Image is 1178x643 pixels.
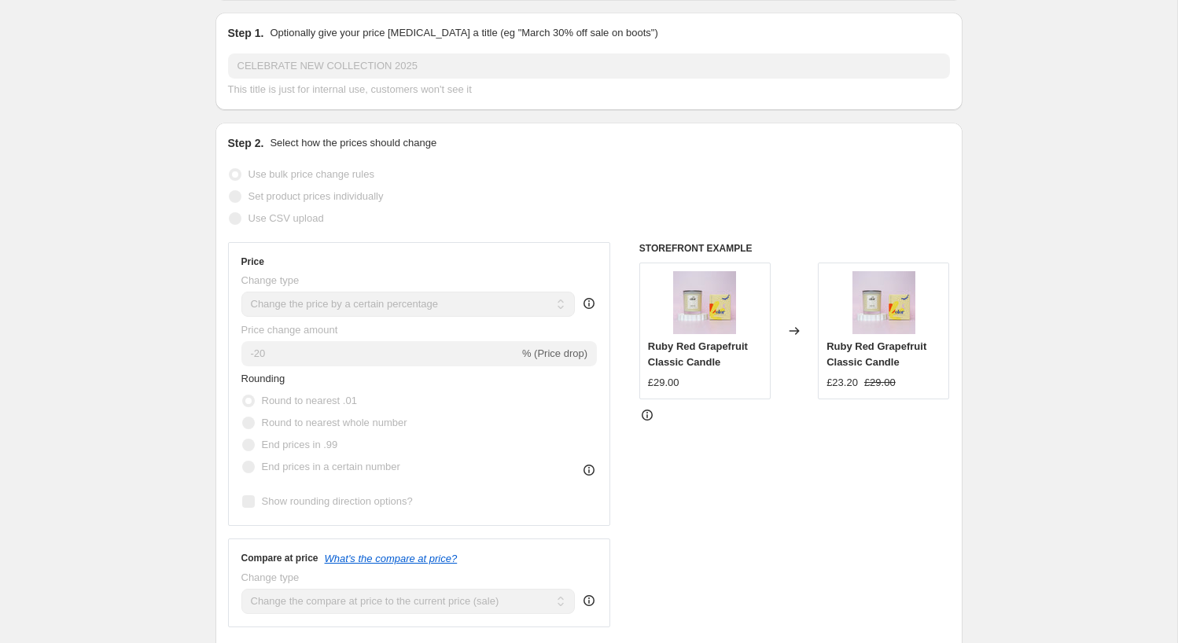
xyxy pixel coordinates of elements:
[248,190,384,202] span: Set product prices individually
[325,553,458,564] button: What's the compare at price?
[826,340,926,368] span: Ruby Red Grapefruit Classic Candle
[262,439,338,450] span: End prices in .99
[248,212,324,224] span: Use CSV upload
[852,271,915,334] img: OlorRubyRedGrapefruitClassicCandle_1_80x.jpg
[228,53,950,79] input: 30% off holiday sale
[581,296,597,311] div: help
[241,341,519,366] input: -15
[673,271,736,334] img: OlorRubyRedGrapefruitClassicCandle_1_80x.jpg
[826,375,858,391] div: £23.20
[648,340,748,368] span: Ruby Red Grapefruit Classic Candle
[270,135,436,151] p: Select how the prices should change
[864,375,896,391] strike: £29.00
[581,593,597,608] div: help
[241,274,300,286] span: Change type
[228,135,264,151] h2: Step 2.
[639,242,950,255] h6: STOREFRONT EXAMPLE
[262,395,357,406] span: Round to nearest .01
[248,168,374,180] span: Use bulk price change rules
[228,83,472,95] span: This title is just for internal use, customers won't see it
[241,571,300,583] span: Change type
[522,347,587,359] span: % (Price drop)
[241,552,318,564] h3: Compare at price
[228,25,264,41] h2: Step 1.
[262,461,400,472] span: End prices in a certain number
[648,375,679,391] div: £29.00
[262,417,407,428] span: Round to nearest whole number
[262,495,413,507] span: Show rounding direction options?
[241,324,338,336] span: Price change amount
[241,373,285,384] span: Rounding
[270,25,657,41] p: Optionally give your price [MEDICAL_DATA] a title (eg "March 30% off sale on boots")
[241,255,264,268] h3: Price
